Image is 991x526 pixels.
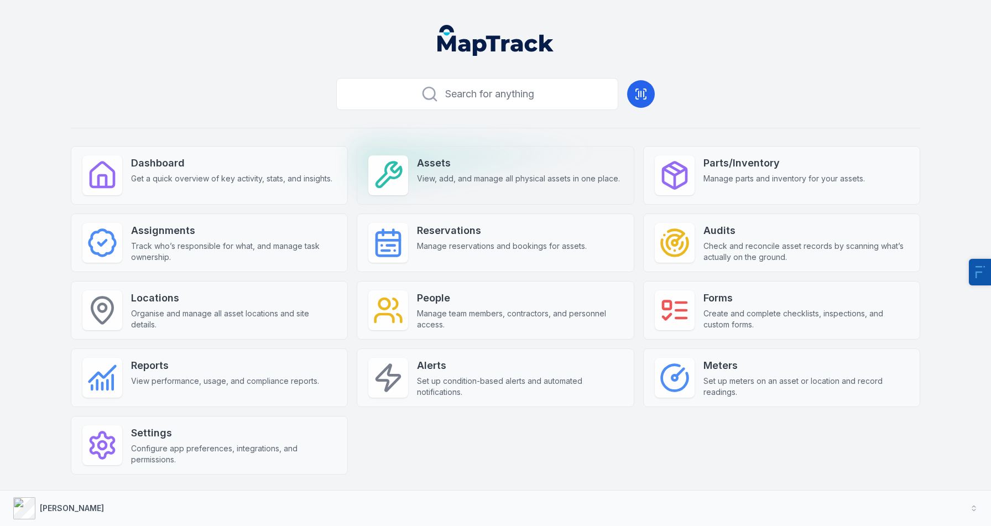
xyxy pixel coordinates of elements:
span: Set up meters on an asset or location and record readings. [703,376,909,398]
a: AuditsCheck and reconcile asset records by scanning what’s actually on the ground. [643,213,920,272]
span: Track who’s responsible for what, and manage task ownership. [131,241,336,263]
nav: Global [420,25,571,56]
a: FormsCreate and complete checklists, inspections, and custom forms. [643,281,920,340]
a: Parts/InventoryManage parts and inventory for your assets. [643,146,920,205]
strong: Alerts [417,358,622,373]
a: ReservationsManage reservations and bookings for assets. [357,213,634,272]
span: View performance, usage, and compliance reports. [131,376,319,387]
strong: Meters [703,358,909,373]
strong: Dashboard [131,155,332,171]
a: ReportsView performance, usage, and compliance reports. [71,348,348,407]
a: AlertsSet up condition-based alerts and automated notifications. [357,348,634,407]
strong: Assets [417,155,620,171]
a: DashboardGet a quick overview of key activity, stats, and insights. [71,146,348,205]
span: Configure app preferences, integrations, and permissions. [131,443,336,465]
a: LocationsOrganise and manage all asset locations and site details. [71,281,348,340]
span: Manage parts and inventory for your assets. [703,173,865,184]
span: Create and complete checklists, inspections, and custom forms. [703,308,909,330]
a: MetersSet up meters on an asset or location and record readings. [643,348,920,407]
span: View, add, and manage all physical assets in one place. [417,173,620,184]
strong: People [417,290,622,306]
strong: Audits [703,223,909,238]
a: AssignmentsTrack who’s responsible for what, and manage task ownership. [71,213,348,272]
strong: Assignments [131,223,336,238]
strong: Locations [131,290,336,306]
strong: Settings [131,425,336,441]
strong: Reservations [417,223,587,238]
a: PeopleManage team members, contractors, and personnel access. [357,281,634,340]
span: Check and reconcile asset records by scanning what’s actually on the ground. [703,241,909,263]
button: Search for anything [336,78,618,110]
a: AssetsView, add, and manage all physical assets in one place. [357,146,634,205]
span: Set up condition-based alerts and automated notifications. [417,376,622,398]
span: Organise and manage all asset locations and site details. [131,308,336,330]
strong: Reports [131,358,319,373]
strong: [PERSON_NAME] [40,503,104,513]
span: Search for anything [445,86,534,102]
a: SettingsConfigure app preferences, integrations, and permissions. [71,416,348,475]
span: Manage reservations and bookings for assets. [417,241,587,252]
span: Manage team members, contractors, and personnel access. [417,308,622,330]
strong: Forms [703,290,909,306]
span: Get a quick overview of key activity, stats, and insights. [131,173,332,184]
strong: Parts/Inventory [703,155,865,171]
